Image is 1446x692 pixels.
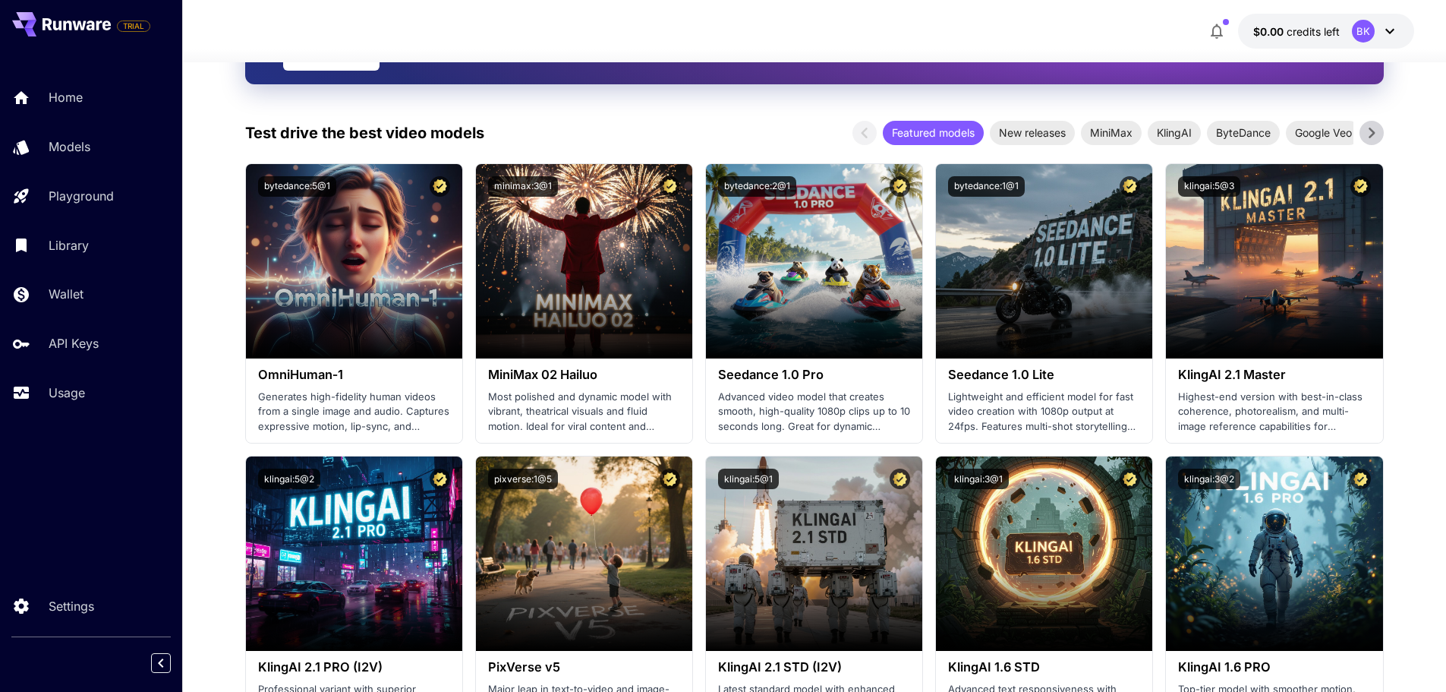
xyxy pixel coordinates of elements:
[488,176,558,197] button: minimax:3@1
[890,176,910,197] button: Certified Model – Vetted for best performance and includes a commercial license.
[49,285,83,303] p: Wallet
[1081,121,1142,145] div: MiniMax
[245,122,484,144] p: Test drive the best video models
[1166,457,1382,651] img: alt
[706,164,922,359] img: alt
[948,368,1140,382] h3: Seedance 1.0 Lite
[1350,469,1371,489] button: Certified Model – Vetted for best performance and includes a commercial license.
[1350,176,1371,197] button: Certified Model – Vetted for best performance and includes a commercial license.
[430,176,450,197] button: Certified Model – Vetted for best performance and includes a commercial license.
[117,17,150,35] span: Add your payment card to enable full platform functionality.
[488,469,558,489] button: pixverse:1@5
[258,660,450,675] h3: KlingAI 2.1 PRO (I2V)
[49,88,83,106] p: Home
[948,660,1140,675] h3: KlingAI 1.6 STD
[488,660,680,675] h3: PixVerse v5
[1081,125,1142,141] span: MiniMax
[258,469,320,489] button: klingai:5@2
[890,469,910,489] button: Certified Model – Vetted for best performance and includes a commercial license.
[246,164,462,359] img: alt
[476,164,692,359] img: alt
[488,368,680,382] h3: MiniMax 02 Hailuo
[258,390,450,434] p: Generates high-fidelity human videos from a single image and audio. Captures expressive motion, l...
[118,21,150,32] span: TRIAL
[1148,121,1201,145] div: KlingAI
[1207,121,1280,145] div: ByteDance
[948,176,1025,197] button: bytedance:1@1
[151,653,171,673] button: Collapse sidebar
[936,457,1152,651] img: alt
[1120,469,1140,489] button: Certified Model – Vetted for best performance and includes a commercial license.
[1286,121,1361,145] div: Google Veo
[718,368,910,382] h3: Seedance 1.0 Pro
[990,121,1075,145] div: New releases
[488,390,680,434] p: Most polished and dynamic model with vibrant, theatrical visuals and fluid motion. Ideal for vira...
[1352,20,1375,43] div: BK
[476,457,692,651] img: alt
[883,125,984,141] span: Featured models
[936,164,1152,359] img: alt
[660,469,680,489] button: Certified Model – Vetted for best performance and includes a commercial license.
[1287,25,1340,38] span: credits left
[1253,24,1340,39] div: $0.00
[718,176,796,197] button: bytedance:2@1
[49,334,99,352] p: API Keys
[883,121,984,145] div: Featured models
[1166,164,1382,359] img: alt
[1178,469,1240,489] button: klingai:3@2
[1178,368,1370,382] h3: KlingAI 2.1 Master
[1148,125,1201,141] span: KlingAI
[49,187,114,205] p: Playground
[1207,125,1280,141] span: ByteDance
[660,176,680,197] button: Certified Model – Vetted for best performance and includes a commercial license.
[1286,125,1361,141] span: Google Veo
[49,597,94,615] p: Settings
[718,390,910,434] p: Advanced video model that creates smooth, high-quality 1080p clips up to 10 seconds long. Great f...
[258,176,336,197] button: bytedance:5@1
[1178,390,1370,434] p: Highest-end version with best-in-class coherence, photorealism, and multi-image reference capabil...
[718,469,779,489] button: klingai:5@1
[246,457,462,651] img: alt
[948,390,1140,434] p: Lightweight and efficient model for fast video creation with 1080p output at 24fps. Features mult...
[1238,14,1414,49] button: $0.00BK
[49,236,89,254] p: Library
[1120,176,1140,197] button: Certified Model – Vetted for best performance and includes a commercial license.
[706,457,922,651] img: alt
[718,660,910,675] h3: KlingAI 2.1 STD (I2V)
[1178,176,1240,197] button: klingai:5@3
[990,125,1075,141] span: New releases
[1253,25,1287,38] span: $0.00
[258,368,450,382] h3: OmniHuman‑1
[948,469,1009,489] button: klingai:3@1
[430,469,450,489] button: Certified Model – Vetted for best performance and includes a commercial license.
[49,137,90,156] p: Models
[1178,660,1370,675] h3: KlingAI 1.6 PRO
[49,384,85,402] p: Usage
[162,649,182,677] div: Collapse sidebar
